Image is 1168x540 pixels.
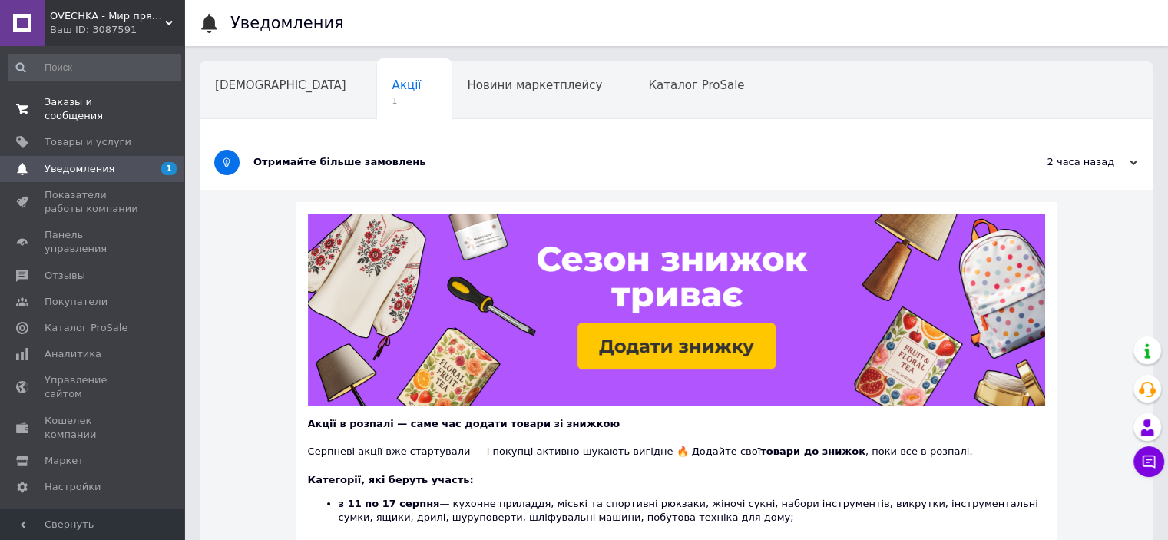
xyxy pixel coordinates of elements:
[45,135,131,149] span: Товары и услуги
[45,188,142,216] span: Показатели работы компании
[45,373,142,401] span: Управление сайтом
[45,321,127,335] span: Каталог ProSale
[648,78,744,92] span: Каталог ProSale
[45,269,85,283] span: Отзывы
[308,474,474,485] b: Категорії, які беруть участь:
[45,347,101,361] span: Аналитика
[45,454,84,468] span: Маркет
[215,78,346,92] span: [DEMOGRAPHIC_DATA]
[8,54,181,81] input: Поиск
[45,480,101,494] span: Настройки
[984,155,1137,169] div: 2 часа назад
[161,162,177,175] span: 1
[392,95,422,107] span: 1
[467,78,602,92] span: Новини маркетплейсу
[308,431,1045,459] div: Серпневі акції вже стартували — і покупці активно шукають вигідне 🔥 Додайте свої , поки все в роз...
[1133,446,1164,477] button: Чат с покупателем
[45,295,108,309] span: Покупатели
[45,228,142,256] span: Панель управления
[45,414,142,442] span: Кошелек компании
[392,78,422,92] span: Акції
[50,23,184,37] div: Ваш ID: 3087591
[45,162,114,176] span: Уведомления
[253,155,984,169] div: Отримайте більше замовлень
[308,418,620,429] b: Акції в розпалі — саме час додати товари зі знижкою
[760,446,865,457] b: товари до знижок
[339,497,1045,539] li: — кухонне приладдя, міські та спортивні рюкзаки, жіночі сукні, набори інструментів, викрутки, інс...
[45,95,142,123] span: Заказы и сообщения
[50,9,165,23] span: OVECHKA - Мир пряжи
[230,14,344,32] h1: Уведомления
[339,498,440,509] b: з 11 по 17 серпня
